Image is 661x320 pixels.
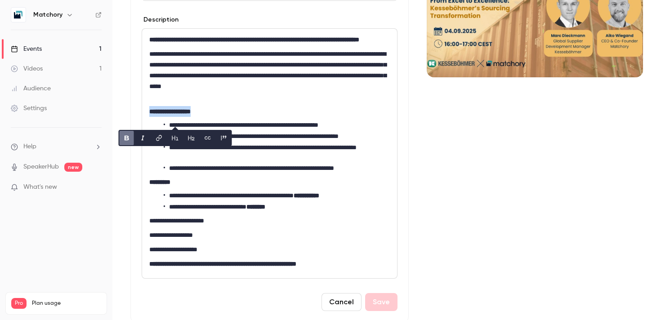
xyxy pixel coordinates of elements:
span: Pro [11,298,27,309]
div: editor [142,29,397,278]
button: link [152,131,166,145]
h6: Matchory [33,10,63,19]
div: Events [11,44,42,53]
span: new [64,163,82,172]
div: Videos [11,64,43,73]
button: bold [120,131,134,145]
div: Settings [11,104,47,113]
button: Cancel [322,293,362,311]
img: Matchory [11,8,26,22]
span: Help [23,142,36,151]
li: help-dropdown-opener [11,142,102,151]
section: description [142,28,397,279]
label: Description [142,15,179,24]
div: Audience [11,84,51,93]
span: Plan usage [32,300,101,307]
button: italic [136,131,150,145]
button: blockquote [217,131,231,145]
span: What's new [23,182,57,192]
a: SpeakerHub [23,162,59,172]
